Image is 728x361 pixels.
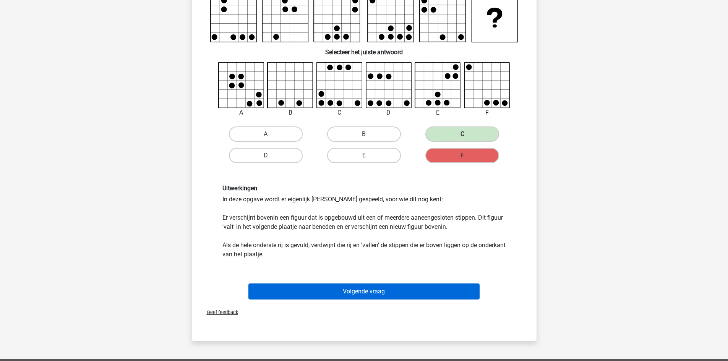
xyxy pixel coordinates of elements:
label: F [425,148,499,163]
label: A [229,126,303,142]
div: A [212,108,270,117]
div: B [261,108,319,117]
span: Geef feedback [201,309,238,315]
div: F [458,108,516,117]
label: B [327,126,401,142]
h6: Selecteer het juiste antwoord [204,42,524,56]
label: C [425,126,499,142]
div: E [409,108,467,117]
h6: Uitwerkingen [222,185,506,192]
button: Volgende vraag [248,283,480,299]
label: E [327,148,401,163]
label: D [229,148,303,163]
div: In deze opgave wordt er eigenlijk [PERSON_NAME] gespeeld, voor wie dit nog kent: Er verschijnt bo... [217,185,512,259]
div: D [360,108,418,117]
div: C [311,108,368,117]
